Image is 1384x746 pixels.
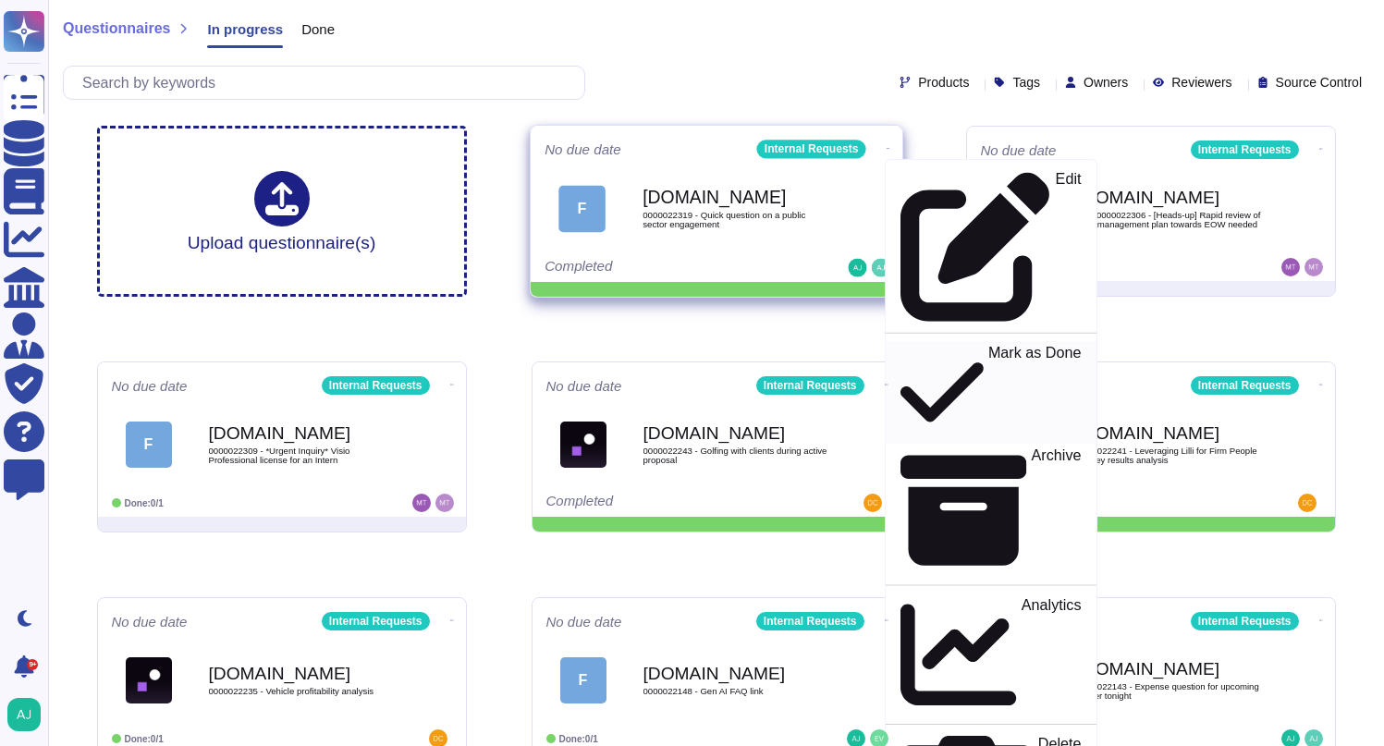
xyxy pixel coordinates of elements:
[546,494,773,512] div: Completed
[322,376,430,395] div: Internal Requests
[885,167,1096,325] a: Edit
[643,424,828,442] b: [DOMAIN_NAME]
[559,734,598,744] span: Done: 0/1
[322,612,430,630] div: Internal Requests
[1055,172,1081,322] p: Edit
[643,189,829,206] b: [DOMAIN_NAME]
[1084,76,1128,89] span: Owners
[209,665,394,682] b: [DOMAIN_NAME]
[981,143,1057,157] span: No due date
[863,494,882,512] img: user
[188,171,376,251] div: Upload questionnaire(s)
[1078,682,1263,700] span: 0000022143 - Expense question for upcoming dinner tonight
[1191,376,1299,395] div: Internal Requests
[987,346,1081,440] p: Mark as Done
[126,422,172,468] div: F
[545,142,621,156] span: No due date
[885,593,1096,716] a: Analytics
[1298,494,1317,512] img: user
[209,424,394,442] b: [DOMAIN_NAME]
[756,376,864,395] div: Internal Requests
[1078,446,1263,464] span: 0000022241 - Leveraging Lilli for Firm People Survey results analysis
[756,140,865,158] div: Internal Requests
[412,494,431,512] img: user
[112,615,188,629] span: No due date
[125,734,164,744] span: Done: 0/1
[125,498,164,508] span: Done: 0/1
[643,687,828,696] span: 0000022148 - Gen AI FAQ link
[885,444,1096,578] a: Archive
[435,494,454,512] img: user
[1171,76,1231,89] span: Reviewers
[871,259,889,277] img: user
[918,76,969,89] span: Products
[73,67,584,99] input: Search by keywords
[643,665,828,682] b: [DOMAIN_NAME]
[1281,258,1300,276] img: user
[1078,424,1263,442] b: [DOMAIN_NAME]
[848,259,866,277] img: user
[126,657,172,703] img: Logo
[546,615,622,629] span: No due date
[301,22,335,36] span: Done
[207,22,283,36] span: In progress
[1276,76,1362,89] span: Source Control
[1078,211,1263,228] span: Title 0000022306 - [Heads-up] Rapid review of data management plan towards EOW needed
[7,698,41,731] img: user
[756,612,864,630] div: Internal Requests
[63,21,170,36] span: Questionnaires
[1304,258,1323,276] img: user
[1031,448,1081,574] p: Archive
[4,694,54,735] button: user
[1191,141,1299,159] div: Internal Requests
[545,259,774,277] div: Completed
[209,687,394,696] span: 0000022235 - Vehicle profitability analysis
[1191,612,1299,630] div: Internal Requests
[112,379,188,393] span: No due date
[643,446,828,464] span: 0000022243 - Golfing with clients during active proposal
[558,185,606,232] div: F
[560,657,606,703] div: F
[1078,189,1263,206] b: [DOMAIN_NAME]
[560,422,606,468] img: Logo
[27,659,38,670] div: 9+
[1021,597,1081,713] p: Analytics
[209,446,394,464] span: 0000022309 - *Urgent Inquiry* Visio Professional license for an Intern
[546,379,622,393] span: No due date
[1012,76,1040,89] span: Tags
[1078,660,1263,678] b: [DOMAIN_NAME]
[643,211,829,228] span: 0000022319 - Quick question on a public sector engagement
[885,341,1096,444] a: Mark as Done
